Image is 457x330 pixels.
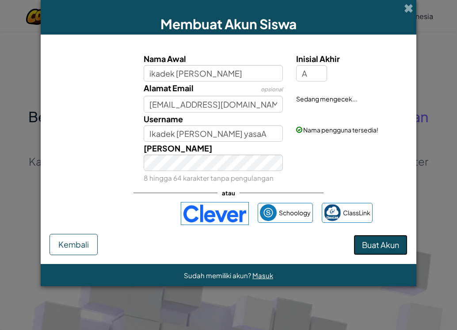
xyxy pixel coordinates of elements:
span: Kembali [58,239,89,249]
span: opsional [261,86,283,93]
span: Sudah memiliki akun? [184,271,252,280]
span: ClassLink [343,206,370,219]
span: Schoology [279,206,311,219]
iframe: Tombol Login dengan Google [80,204,176,223]
span: Inisial Akhir [296,54,340,64]
small: 8 hingga 64 karakter tanpa pengulangan [144,174,274,182]
span: [PERSON_NAME] [144,143,212,153]
button: Buat Akun [354,235,407,255]
img: clever-logo-blue.png [181,202,249,225]
button: Kembali [50,234,98,255]
img: schoology.png [260,204,277,221]
a: Masuk [252,271,273,280]
span: Sedang mengecek... [296,95,358,103]
span: Nama Awal [144,54,186,64]
img: classlink-logo-small.png [324,204,341,221]
span: atau [217,186,240,199]
span: Nama pengguna tersedia! [303,126,378,134]
span: Alamat Email [144,83,194,93]
span: Membuat Akun Siswa [160,16,297,32]
span: Username [144,114,183,124]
